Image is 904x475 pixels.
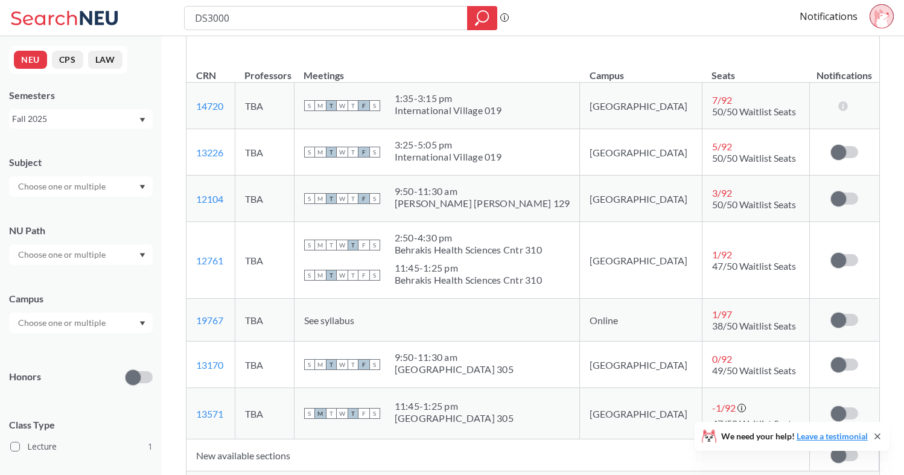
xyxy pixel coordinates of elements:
[196,255,223,266] a: 12761
[326,359,337,370] span: T
[88,51,123,69] button: LAW
[52,51,83,69] button: CPS
[395,412,514,424] div: [GEOGRAPHIC_DATA] 305
[14,51,47,69] button: NEU
[580,83,702,129] td: [GEOGRAPHIC_DATA]
[9,313,153,333] div: Dropdown arrow
[326,270,337,281] span: T
[712,308,732,320] span: 1 / 97
[395,185,570,197] div: 9:50 - 11:30 am
[9,176,153,197] div: Dropdown arrow
[9,109,153,129] div: Fall 2025Dropdown arrow
[304,408,315,419] span: S
[712,353,732,365] span: 0 / 92
[315,240,326,250] span: M
[712,402,736,413] span: -1 / 92
[139,321,145,326] svg: Dropdown arrow
[348,147,358,158] span: T
[395,274,542,286] div: Behrakis Health Sciences Cntr 310
[337,193,348,204] span: W
[315,193,326,204] span: M
[395,400,514,412] div: 11:45 - 1:25 pm
[326,147,337,158] span: T
[580,176,702,222] td: [GEOGRAPHIC_DATA]
[712,365,796,376] span: 49/50 Waitlist Seats
[326,100,337,111] span: T
[712,260,796,272] span: 47/50 Waitlist Seats
[712,249,732,260] span: 1 / 92
[12,112,138,126] div: Fall 2025
[580,388,702,439] td: [GEOGRAPHIC_DATA]
[395,232,542,244] div: 2:50 - 4:30 pm
[369,408,380,419] span: S
[358,100,369,111] span: F
[358,359,369,370] span: F
[9,224,153,237] div: NU Path
[304,314,354,326] span: See syllabus
[12,179,113,194] input: Choose one or multiple
[712,187,732,199] span: 3 / 92
[702,57,810,83] th: Seats
[580,222,702,299] td: [GEOGRAPHIC_DATA]
[395,104,501,116] div: International Village 019
[294,57,580,83] th: Meetings
[369,359,380,370] span: S
[326,240,337,250] span: T
[348,408,358,419] span: T
[10,439,153,454] label: Lecture
[139,118,145,123] svg: Dropdown arrow
[326,193,337,204] span: T
[304,100,315,111] span: S
[358,193,369,204] span: F
[304,270,315,281] span: S
[580,342,702,388] td: [GEOGRAPHIC_DATA]
[315,147,326,158] span: M
[196,100,223,112] a: 14720
[337,270,348,281] span: W
[12,316,113,330] input: Choose one or multiple
[304,240,315,250] span: S
[139,253,145,258] svg: Dropdown arrow
[467,6,497,30] div: magnifying glass
[369,270,380,281] span: S
[712,320,796,331] span: 38/50 Waitlist Seats
[369,240,380,250] span: S
[712,106,796,117] span: 50/50 Waitlist Seats
[9,292,153,305] div: Campus
[235,129,294,176] td: TBA
[235,342,294,388] td: TBA
[194,8,459,28] input: Class, professor, course number, "phrase"
[712,94,732,106] span: 7 / 92
[348,100,358,111] span: T
[712,418,796,429] span: 47/50 Waitlist Seats
[196,69,216,82] div: CRN
[12,247,113,262] input: Choose one or multiple
[348,240,358,250] span: T
[475,10,489,27] svg: magnifying glass
[315,359,326,370] span: M
[235,222,294,299] td: TBA
[800,10,858,23] a: Notifications
[395,351,514,363] div: 9:50 - 11:30 am
[196,147,223,158] a: 13226
[358,240,369,250] span: F
[358,270,369,281] span: F
[712,199,796,210] span: 50/50 Waitlist Seats
[326,408,337,419] span: T
[580,299,702,342] td: Online
[712,141,732,152] span: 5 / 92
[304,193,315,204] span: S
[369,193,380,204] span: S
[186,439,810,471] td: New available sections
[304,147,315,158] span: S
[395,363,514,375] div: [GEOGRAPHIC_DATA] 305
[235,176,294,222] td: TBA
[348,359,358,370] span: T
[337,100,348,111] span: W
[235,299,294,342] td: TBA
[395,92,501,104] div: 1:35 - 3:15 pm
[315,270,326,281] span: M
[369,100,380,111] span: S
[139,185,145,190] svg: Dropdown arrow
[580,57,702,83] th: Campus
